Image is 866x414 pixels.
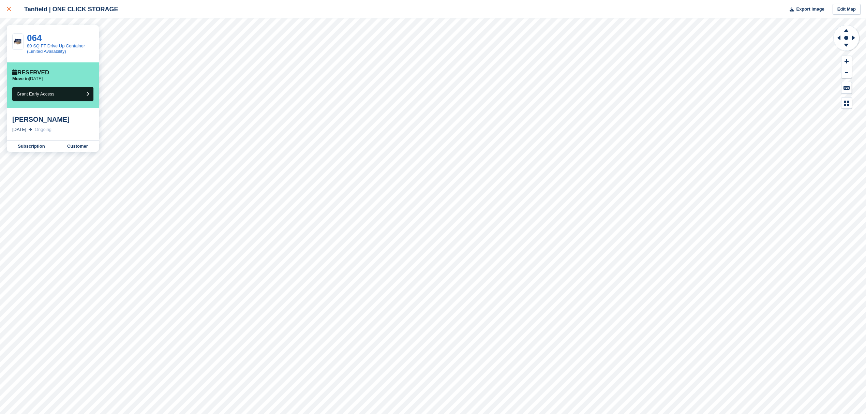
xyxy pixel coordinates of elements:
[27,43,85,54] a: 80 SQ FT Drive Up Container (Limited Availability)
[56,141,99,152] a: Customer
[18,5,118,13] div: Tanfield | ONE CLICK STORAGE
[833,4,861,15] a: Edit Map
[841,56,852,67] button: Zoom In
[7,141,56,152] a: Subscription
[12,76,29,81] span: Move in
[35,126,51,133] div: Ongoing
[12,87,93,101] button: Grant Early Access
[841,82,852,93] button: Keyboard Shortcuts
[796,6,824,13] span: Export Image
[12,69,49,76] div: Reserved
[27,33,42,43] a: 064
[12,126,26,133] div: [DATE]
[12,76,43,82] p: [DATE]
[786,4,824,15] button: Export Image
[12,115,93,123] div: [PERSON_NAME]
[29,128,32,131] img: arrow-right-light-icn-cde0832a797a2874e46488d9cf13f60e5c3a73dbe684e267c42b8395dfbc2abf.svg
[17,91,55,97] span: Grant Early Access
[841,67,852,78] button: Zoom Out
[841,98,852,109] button: Map Legend
[13,38,23,45] img: 10-ft-container.jpg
